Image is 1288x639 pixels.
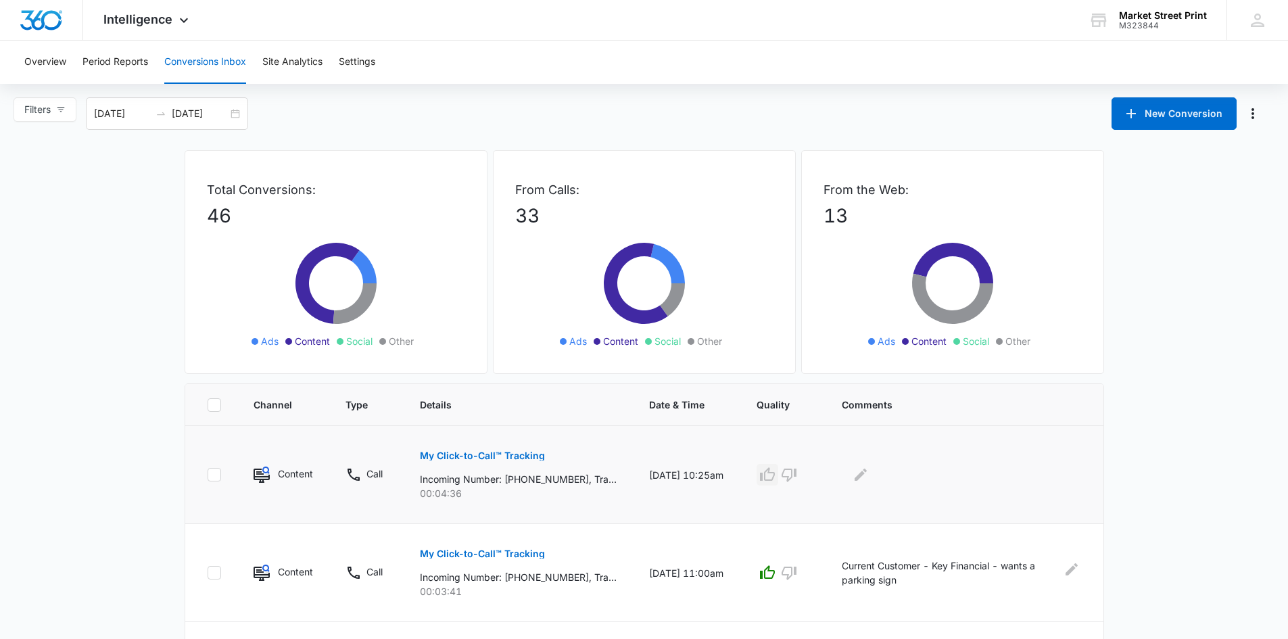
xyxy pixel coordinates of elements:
span: Ads [261,334,279,348]
span: Type [345,398,368,412]
button: Filters [14,97,76,122]
span: Quality [757,398,790,412]
span: Social [654,334,681,348]
p: From the Web: [824,181,1082,199]
span: Other [697,334,722,348]
span: Comments [842,398,1062,412]
p: Call [366,565,383,579]
span: Filters [24,102,51,117]
span: Details [420,398,597,412]
span: Social [346,334,373,348]
p: My Click-to-Call™ Tracking [420,549,545,559]
span: to [156,108,166,119]
p: 13 [824,202,1082,230]
p: Current Customer - Key Financial - wants a parking sign [842,559,1054,587]
p: From Calls: [515,181,773,199]
button: Edit Comments [850,464,872,486]
p: 33 [515,202,773,230]
p: 46 [207,202,465,230]
p: Content [278,467,313,481]
p: Total Conversions: [207,181,465,199]
p: Content [278,565,313,579]
div: account id [1119,21,1207,30]
input: Start date [94,106,150,121]
p: My Click-to-Call™ Tracking [420,451,545,460]
p: Call [366,467,383,481]
p: 00:04:36 [420,486,617,500]
input: End date [172,106,228,121]
button: Edit Comments [1062,559,1081,580]
div: account name [1119,10,1207,21]
button: Period Reports [82,41,148,84]
td: [DATE] 10:25am [633,426,740,524]
span: Date & Time [649,398,705,412]
span: Channel [254,398,293,412]
span: Content [295,334,330,348]
span: Ads [878,334,895,348]
button: Overview [24,41,66,84]
span: Other [1005,334,1030,348]
button: New Conversion [1112,97,1237,130]
button: Site Analytics [262,41,323,84]
span: Other [389,334,414,348]
p: Incoming Number: [PHONE_NUMBER], Tracking Number: [PHONE_NUMBER], Ring To: [PHONE_NUMBER], Caller... [420,472,617,486]
button: My Click-to-Call™ Tracking [420,440,545,472]
p: 00:03:41 [420,584,617,598]
button: My Click-to-Call™ Tracking [420,538,545,570]
span: swap-right [156,108,166,119]
span: Ads [569,334,587,348]
p: Incoming Number: [PHONE_NUMBER], Tracking Number: [PHONE_NUMBER], Ring To: [PHONE_NUMBER], Caller... [420,570,617,584]
button: Conversions Inbox [164,41,246,84]
span: Content [603,334,638,348]
td: [DATE] 11:00am [633,524,740,622]
button: Settings [339,41,375,84]
span: Social [963,334,989,348]
span: Intelligence [103,12,172,26]
span: Content [911,334,947,348]
button: Manage Numbers [1242,103,1264,124]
